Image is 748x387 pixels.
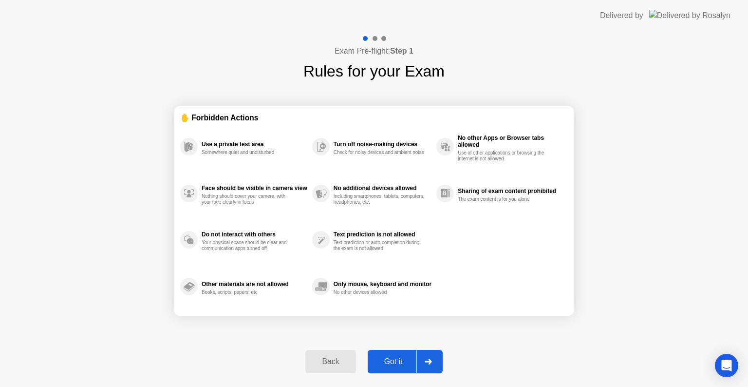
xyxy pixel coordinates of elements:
[334,231,431,238] div: Text prediction is not allowed
[202,231,307,238] div: Do not interact with others
[202,240,294,252] div: Your physical space should be clear and communication apps turned off
[202,185,307,192] div: Face should be visible in camera view
[458,188,563,194] div: Sharing of exam content prohibited
[458,150,550,162] div: Use of other applications or browsing the internet is not allowed
[334,141,431,148] div: Turn off noise-making devices
[202,150,294,155] div: Somewhere quiet and undisturbed
[715,354,738,377] div: Open Intercom Messenger
[334,290,426,295] div: No other devices allowed
[334,150,426,155] div: Check for noisy devices and ambient noise
[371,357,416,366] div: Got it
[649,10,730,21] img: Delivered by Rosalyn
[390,47,413,55] b: Step 1
[202,290,294,295] div: Books, scripts, papers, etc
[202,193,294,205] div: Nothing should cover your camera, with your face clearly in focus
[334,240,426,252] div: Text prediction or auto-completion during the exam is not allowed
[334,185,431,192] div: No additional devices allowed
[308,357,353,366] div: Back
[202,281,307,288] div: Other materials are not allowed
[368,350,443,373] button: Got it
[180,112,568,123] div: ✋ Forbidden Actions
[334,281,431,288] div: Only mouse, keyboard and monitor
[458,135,563,148] div: No other Apps or Browser tabs allowed
[600,10,643,21] div: Delivered by
[458,196,550,202] div: The exam content is for you alone
[335,45,413,57] h4: Exam Pre-flight:
[334,193,426,205] div: Including smartphones, tablets, computers, headphones, etc.
[202,141,307,148] div: Use a private test area
[305,350,355,373] button: Back
[303,59,445,83] h1: Rules for your Exam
